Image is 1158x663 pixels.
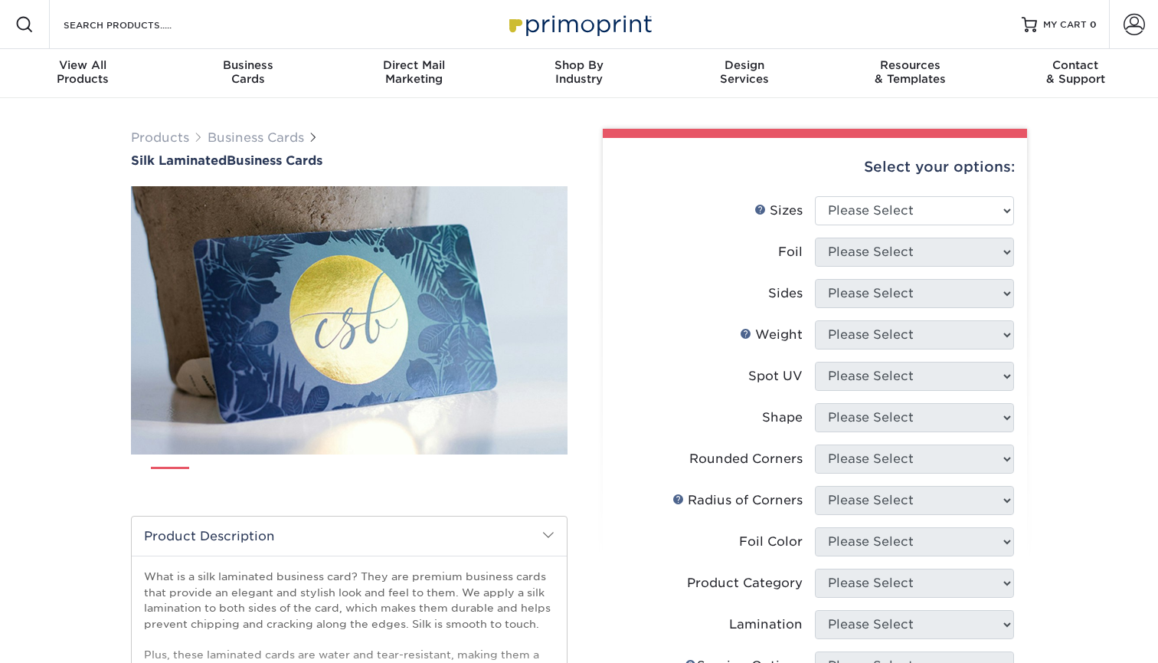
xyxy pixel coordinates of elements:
div: Shape [762,409,803,427]
span: Resources [827,58,993,72]
h1: Business Cards [131,153,568,168]
div: Spot UV [748,367,803,386]
div: Marketing [331,58,496,86]
a: Contact& Support [993,49,1158,98]
div: Select your options: [615,138,1015,196]
div: Weight [740,326,803,344]
img: Business Cards 08 [510,461,548,499]
a: Products [131,130,189,145]
div: Industry [496,58,662,86]
a: Resources& Templates [827,49,993,98]
input: SEARCH PRODUCTS..... [62,15,211,34]
div: Rounded Corners [689,450,803,468]
img: Business Cards 07 [459,461,497,499]
a: Business Cards [208,130,304,145]
a: Shop ByIndustry [496,49,662,98]
img: Primoprint [502,8,656,41]
div: Lamination [729,615,803,634]
span: Contact [993,58,1158,72]
div: Services [662,58,827,86]
img: Business Cards 02 [202,461,240,499]
img: Business Cards 03 [254,461,292,499]
img: Business Cards 01 [151,461,189,500]
span: Silk Laminated [131,153,227,168]
span: 0 [1090,19,1097,30]
div: Radius of Corners [672,491,803,510]
span: Design [662,58,827,72]
a: Silk LaminatedBusiness Cards [131,153,568,168]
img: Business Cards 05 [356,461,394,499]
div: & Templates [827,58,993,86]
div: Foil [778,243,803,261]
span: Direct Mail [331,58,496,72]
a: DesignServices [662,49,827,98]
span: Shop By [496,58,662,72]
img: Silk Laminated 01 [131,102,568,539]
a: Direct MailMarketing [331,49,496,98]
span: MY CART [1043,18,1087,31]
div: Product Category [687,574,803,592]
div: & Support [993,58,1158,86]
div: Sides [768,284,803,303]
div: Sizes [754,202,803,220]
img: Business Cards 06 [407,461,446,499]
div: Cards [165,58,331,86]
span: Business [165,58,331,72]
a: BusinessCards [165,49,331,98]
div: Foil Color [739,533,803,551]
h2: Product Description [132,517,567,556]
img: Business Cards 04 [305,461,343,499]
